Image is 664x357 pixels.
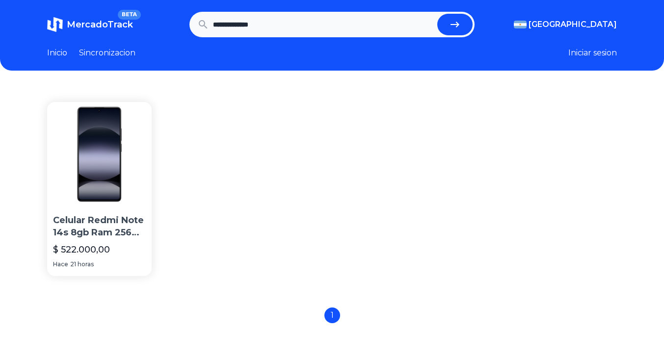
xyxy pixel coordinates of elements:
[79,47,135,59] a: Sincronizacion
[53,243,110,256] p: $ 522.000,00
[529,19,617,30] span: [GEOGRAPHIC_DATA]
[47,17,133,32] a: MercadoTrackBETA
[568,47,617,59] button: Iniciar sesion
[70,260,94,268] span: 21 horas
[67,19,133,30] span: MercadoTrack
[47,17,63,32] img: MercadoTrack
[47,102,152,206] img: Celular Redmi Note 14s 8gb Ram 256 Gb Azul Marino Azul Marino
[53,214,146,239] p: Celular Redmi Note 14s 8gb Ram 256 Gb Azul Marino Azul Marino
[47,47,67,59] a: Inicio
[118,10,141,20] span: BETA
[53,260,68,268] span: Hace
[47,102,152,276] a: Celular Redmi Note 14s 8gb Ram 256 Gb Azul Marino Azul MarinoCelular Redmi Note 14s 8gb Ram 256 G...
[514,19,617,30] button: [GEOGRAPHIC_DATA]
[514,21,527,28] img: Argentina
